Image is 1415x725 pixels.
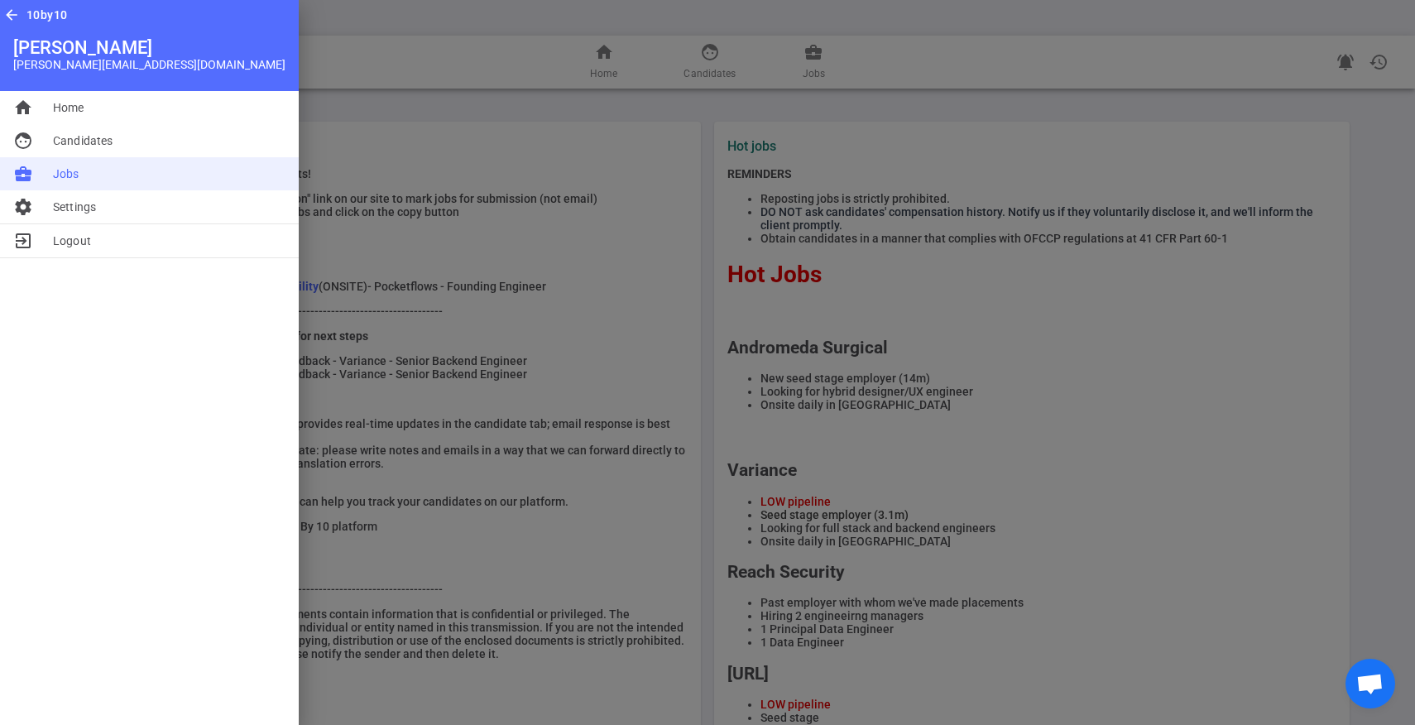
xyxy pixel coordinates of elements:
[13,131,33,151] span: face
[53,233,91,249] span: Logout
[53,99,84,116] span: Home
[3,7,20,23] span: arrow_back
[13,164,33,184] span: business_center
[13,98,33,118] span: home
[53,199,96,215] span: Settings
[13,58,285,71] div: [PERSON_NAME][EMAIL_ADDRESS][DOMAIN_NAME]
[13,231,33,251] span: exit_to_app
[53,166,79,182] span: Jobs
[13,37,285,58] div: [PERSON_NAME]
[53,132,113,149] span: Candidates
[1345,659,1395,708] div: Open chat
[13,197,33,217] span: settings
